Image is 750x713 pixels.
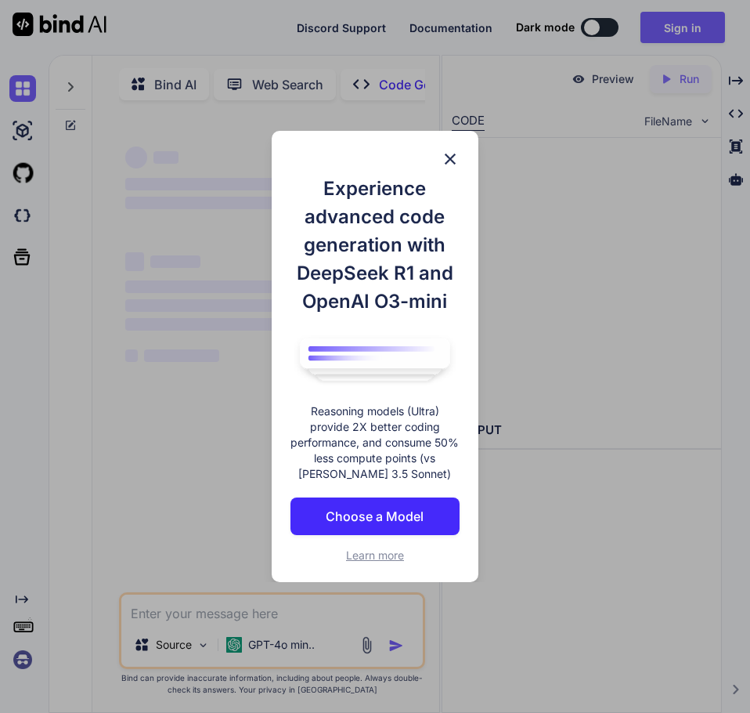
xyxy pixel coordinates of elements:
[346,548,404,562] span: Learn more
[290,331,459,387] img: bind logo
[290,498,459,535] button: Choose a Model
[290,175,459,316] h1: Experience advanced code generation with DeepSeek R1 and OpenAI O3-mini
[290,404,459,482] p: Reasoning models (Ultra) provide 2X better coding performance, and consume 50% less compute point...
[326,507,424,526] p: Choose a Model
[441,150,460,168] img: close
